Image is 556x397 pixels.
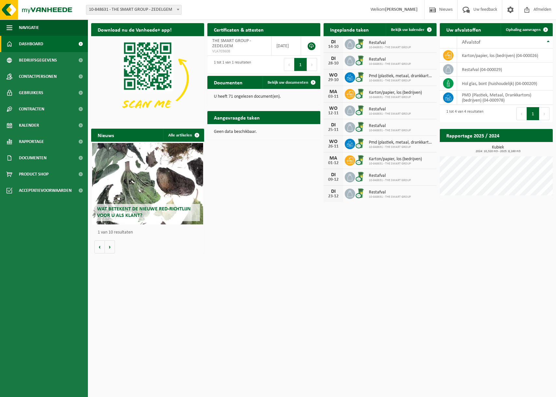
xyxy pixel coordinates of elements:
img: WB-0240-CU [355,171,366,182]
div: 14-10 [327,45,340,49]
button: Next [307,58,317,71]
span: 2024: 10,320 m3 - 2025: 8,160 m3 [443,150,553,153]
h3: Kubiek [443,145,553,153]
div: WO [327,73,340,78]
span: Pmd (plastiek, metaal, drankkartons) (bedrijven) [369,140,433,145]
img: WB-0240-CU [355,55,366,66]
h2: Ingeplande taken [324,23,375,36]
div: 1 tot 4 van 4 resultaten [443,106,483,121]
span: Bekijk uw kalender [391,28,424,32]
span: THE SMART GROUP - ZEDELGEM [212,38,251,49]
div: DI [327,172,340,177]
span: Acceptatievoorwaarden [19,182,72,199]
td: restafval (04-000029) [457,63,553,77]
img: WB-0240-CU [355,88,366,99]
img: WB-0240-CU [355,38,366,49]
p: U heeft 71 ongelezen document(en). [214,94,314,99]
span: Wat betekent de nieuwe RED-richtlijn voor u als klant? [97,206,191,218]
span: 10-848631 - THE SMART GROUP [369,129,411,133]
button: 1 [294,58,307,71]
span: Dashboard [19,36,43,52]
p: 1 van 10 resultaten [98,230,201,235]
span: 10-848631 - THE SMART GROUP [369,95,422,99]
span: 10-848631 - THE SMART GROUP [369,46,411,50]
div: 28-10 [327,61,340,66]
strong: [PERSON_NAME] [385,7,418,12]
img: WB-0240-CU [355,138,366,149]
span: 10-848631 - THE SMART GROUP - ZEDELGEM [86,5,182,15]
h2: Aangevraagde taken [207,111,266,124]
img: WB-0240-CU [355,71,366,82]
span: 10-848631 - THE SMART GROUP [369,112,411,116]
button: Vorige [94,240,105,253]
span: Restafval [369,190,411,195]
td: [DATE] [271,36,301,56]
span: 10-848631 - THE SMART GROUP [369,79,433,83]
h2: Rapportage 2025 / 2024 [440,129,506,142]
span: Restafval [369,173,411,178]
span: Documenten [19,150,47,166]
a: Bekijk uw kalender [386,23,436,36]
p: Geen data beschikbaar. [214,130,314,134]
div: 26-11 [327,144,340,149]
h2: Uw afvalstoffen [440,23,488,36]
span: Bekijk uw documenten [268,80,308,85]
div: 29-10 [327,78,340,82]
div: DI [327,39,340,45]
a: Bekijk uw documenten [262,76,320,89]
iframe: chat widget [3,383,109,397]
span: Rapportage [19,134,44,150]
button: 1 [527,107,539,120]
span: Restafval [369,123,411,129]
span: Pmd (plastiek, metaal, drankkartons) (bedrijven) [369,74,433,79]
span: Karton/papier, los (bedrijven) [369,90,422,95]
button: Previous [284,58,294,71]
h2: Download nu de Vanheede+ app! [91,23,178,36]
span: VLA703608 [212,49,266,54]
span: Karton/papier, los (bedrijven) [369,157,422,162]
div: 12-11 [327,111,340,116]
td: hol glas, bont (huishoudelijk) (04-000209) [457,77,553,91]
img: WB-0240-CU [355,105,366,116]
div: DI [327,122,340,128]
div: 09-12 [327,177,340,182]
span: 10-848631 - THE SMART GROUP [369,195,411,199]
span: Restafval [369,40,411,46]
img: Download de VHEPlus App [91,36,204,121]
span: Ophaling aanvragen [506,28,541,32]
span: Kalender [19,117,39,134]
td: karton/papier, los (bedrijven) (04-000026) [457,49,553,63]
div: 01-12 [327,161,340,165]
div: DI [327,56,340,61]
span: Restafval [369,107,411,112]
img: WB-0240-CU [355,154,366,165]
a: Bekijk rapportage [504,142,552,155]
span: Afvalstof [462,40,480,45]
span: Gebruikers [19,85,43,101]
span: Restafval [369,57,411,62]
div: 23-12 [327,194,340,199]
div: 03-11 [327,94,340,99]
div: 1 tot 1 van 1 resultaten [211,57,251,72]
span: Contracten [19,101,44,117]
img: WB-0240-CU [355,188,366,199]
h2: Documenten [207,76,249,89]
span: Contactpersonen [19,68,57,85]
span: 10-848631 - THE SMART GROUP [369,162,422,166]
span: Product Shop [19,166,49,182]
button: Previous [516,107,527,120]
h2: Nieuws [91,129,120,141]
div: WO [327,139,340,144]
a: Ophaling aanvragen [501,23,552,36]
div: MA [327,156,340,161]
div: DI [327,189,340,194]
h2: Certificaten & attesten [207,23,270,36]
button: Volgende [105,240,115,253]
span: Navigatie [19,20,39,36]
span: 10-848631 - THE SMART GROUP [369,62,411,66]
a: Alle artikelen [163,129,203,142]
span: Bedrijfsgegevens [19,52,57,68]
img: WB-0240-CU [355,121,366,132]
span: 10-848631 - THE SMART GROUP - ZEDELGEM [86,5,181,14]
a: Wat betekent de nieuwe RED-richtlijn voor u als klant? [92,143,203,224]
